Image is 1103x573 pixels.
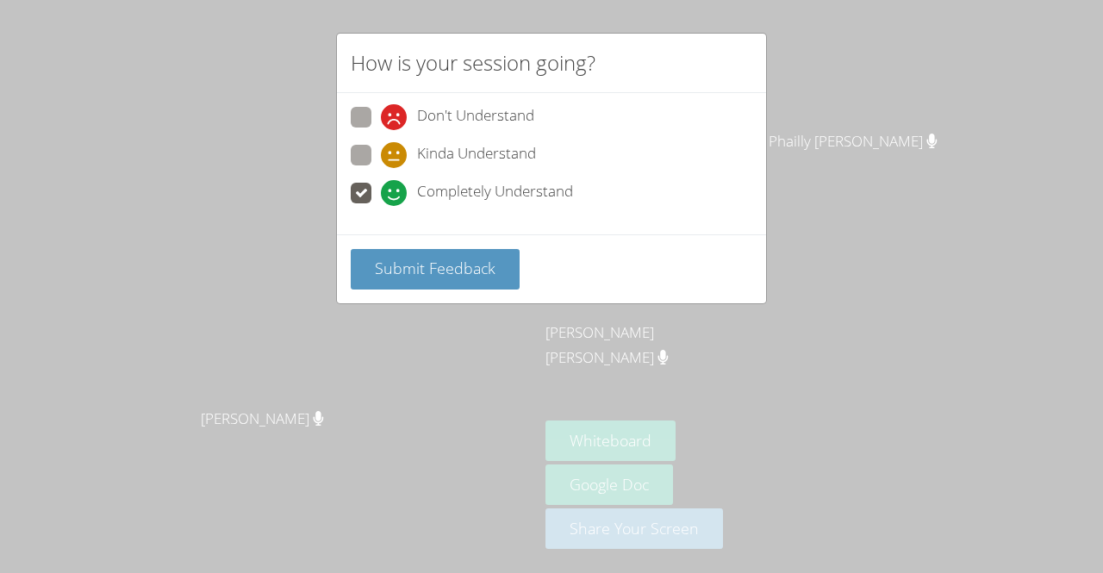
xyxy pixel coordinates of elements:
[351,47,595,78] h2: How is your session going?
[375,258,495,278] span: Submit Feedback
[417,142,536,168] span: Kinda Understand
[351,249,520,290] button: Submit Feedback
[417,180,573,206] span: Completely Understand
[417,104,534,130] span: Don't Understand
